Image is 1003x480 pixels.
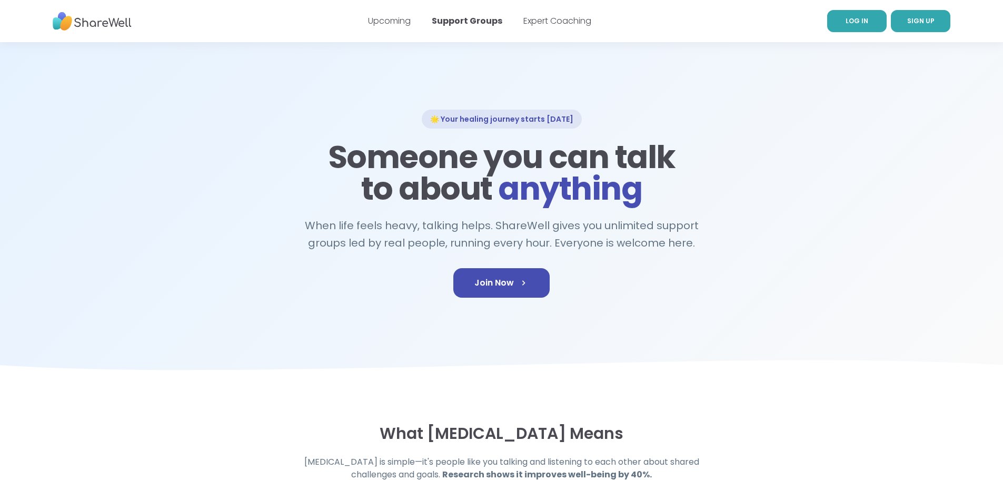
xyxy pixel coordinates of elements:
a: Upcoming [368,15,411,27]
a: Join Now [453,268,550,298]
img: ShareWell Nav Logo [53,7,132,36]
span: anything [498,166,642,211]
a: Support Groups [432,15,502,27]
a: Expert Coaching [523,15,591,27]
span: SIGN UP [907,16,935,25]
a: LOG IN [827,10,887,32]
span: Join Now [474,277,529,289]
div: 🌟 Your healing journey starts [DATE] [422,110,582,129]
a: SIGN UP [891,10,950,32]
h1: Someone you can talk to about [325,141,679,204]
span: LOG IN [846,16,868,25]
h3: What [MEDICAL_DATA] Means [266,424,738,443]
h2: When life feels heavy, talking helps. ShareWell gives you unlimited support groups led by real pe... [300,217,704,251]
